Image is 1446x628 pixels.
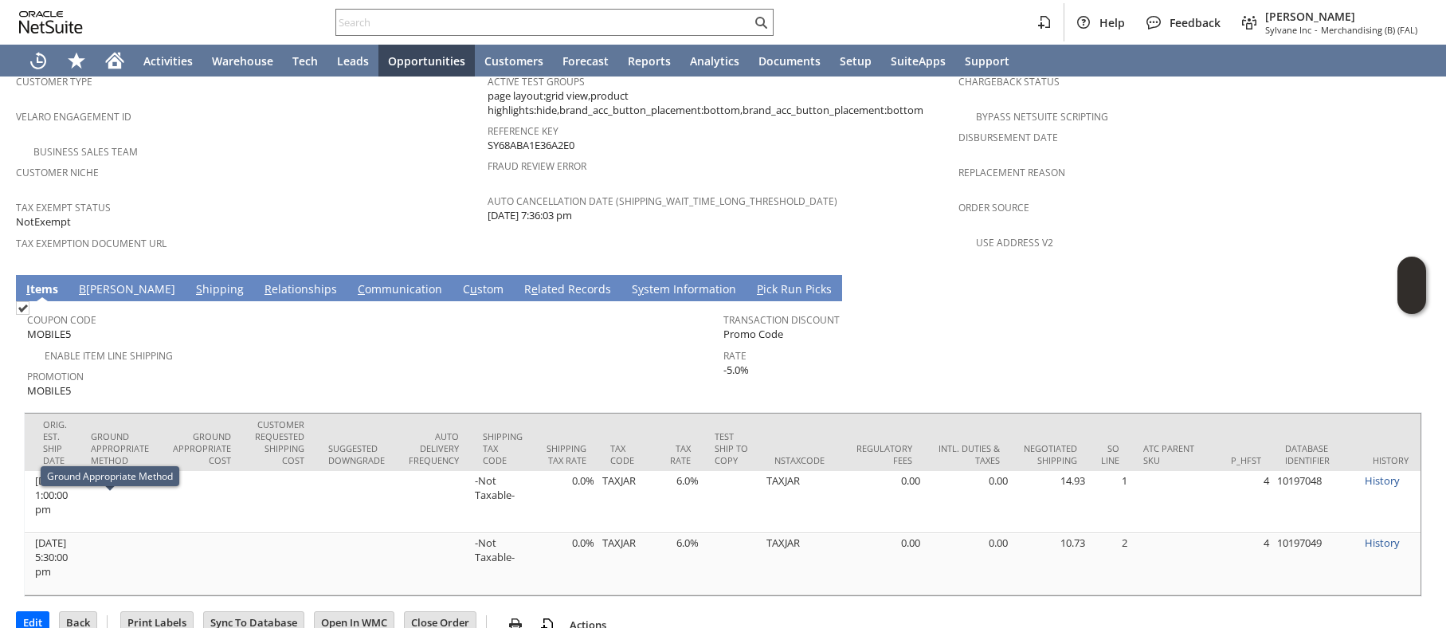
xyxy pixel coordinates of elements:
div: Regulatory Fees [848,442,912,466]
td: -Not Taxable- [471,471,535,533]
span: Leads [337,53,369,69]
img: Checked [16,301,29,315]
a: Warehouse [202,45,283,77]
td: TAXJAR [598,471,658,533]
td: 0.00 [924,471,1012,533]
td: 6.0% [658,471,703,533]
span: y [638,281,644,296]
td: TAXJAR [598,533,658,595]
div: Shipping Tax Code [483,430,523,466]
span: B [79,281,86,296]
a: Business Sales Team [33,145,138,159]
td: 0.00 [924,533,1012,595]
a: Documents [749,45,830,77]
iframe: Click here to launch Oracle Guided Learning Help Panel [1397,257,1426,314]
a: Relationships [261,281,341,299]
td: 0.00 [837,471,924,533]
span: MOBILE5 [27,327,71,342]
div: Suggested Downgrade [328,442,385,466]
a: B[PERSON_NAME] [75,281,179,299]
a: Velaro Engagement ID [16,110,131,124]
a: Replacement reason [958,166,1065,179]
td: 0.00 [837,533,924,595]
svg: Home [105,51,124,70]
div: Database Identifier [1285,442,1349,466]
svg: Shortcuts [67,51,86,70]
span: Support [965,53,1009,69]
div: Tax Rate [670,442,691,466]
div: SO Line [1101,442,1119,466]
span: MOBILE5 [27,383,71,398]
span: Merchandising (B) (FAL) [1321,24,1417,36]
a: Customer Type [16,75,92,88]
a: History [1365,473,1400,488]
a: Forecast [553,45,618,77]
div: Test Ship To Copy [715,430,750,466]
span: e [531,281,538,296]
input: Search [336,13,751,32]
span: Reports [628,53,671,69]
div: Customer Requested Shipping Cost [255,418,304,466]
span: SY68ABA1E36A2E0 [488,138,574,153]
span: Opportunities [388,53,465,69]
span: Promo Code [723,327,783,342]
a: Promotion [27,370,84,383]
span: Customers [484,53,543,69]
td: 10197049 [1273,533,1361,595]
span: [PERSON_NAME] [1265,9,1417,24]
div: Auto Delivery Frequency [409,430,459,466]
span: page layout:grid view,product highlights:hide,brand_acc_button_placement:bottom,brand_acc_button_... [488,88,951,118]
td: [DATE] 5:30:00 pm [31,533,79,595]
div: Orig. Est. Ship Date [43,418,67,466]
span: SuiteApps [891,53,946,69]
a: Customers [475,45,553,77]
div: NSTaxCode [774,454,825,466]
td: 14.93 [1012,471,1089,533]
div: Tax Code [610,442,646,466]
td: 2 [1089,533,1131,595]
span: Activities [143,53,193,69]
span: Documents [758,53,821,69]
a: Analytics [680,45,749,77]
td: 10.73 [1012,533,1089,595]
span: S [196,281,202,296]
div: ATC Parent SKU [1143,442,1207,466]
span: u [470,281,477,296]
td: 4 [1219,471,1273,533]
td: 0.0% [535,471,598,533]
a: History [1365,536,1400,550]
div: History [1373,454,1409,466]
a: Recent Records [19,45,57,77]
a: Customer Niche [16,166,99,179]
a: Custom [459,281,507,299]
a: Active Test Groups [488,75,585,88]
td: 4 [1219,533,1273,595]
a: System Information [628,281,740,299]
div: Shortcuts [57,45,96,77]
td: [DATE] 1:00:00 pm [31,471,79,533]
a: Transaction Discount [723,313,840,327]
div: Ground Appropriate Method [91,430,149,466]
a: Tax Exemption Document URL [16,237,167,250]
a: Related Records [520,281,615,299]
div: Ground Appropriate Method [47,469,173,483]
span: Warehouse [212,53,273,69]
a: Reports [618,45,680,77]
a: Order Source [958,201,1029,214]
td: TAXJAR [762,533,837,595]
span: Help [1099,15,1125,30]
span: [DATE] 7:36:03 pm [488,208,572,223]
td: 6.0% [658,533,703,595]
div: Negotiated Shipping [1024,442,1077,466]
a: Pick Run Picks [753,281,836,299]
svg: Recent Records [29,51,48,70]
a: Items [22,281,62,299]
a: Coupon Code [27,313,96,327]
div: Intl. Duties & Taxes [936,442,1000,466]
span: Setup [840,53,872,69]
span: - [1315,24,1318,36]
span: Feedback [1170,15,1221,30]
span: -5.0% [723,363,749,378]
a: Reference Key [488,124,558,138]
svg: logo [19,11,83,33]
